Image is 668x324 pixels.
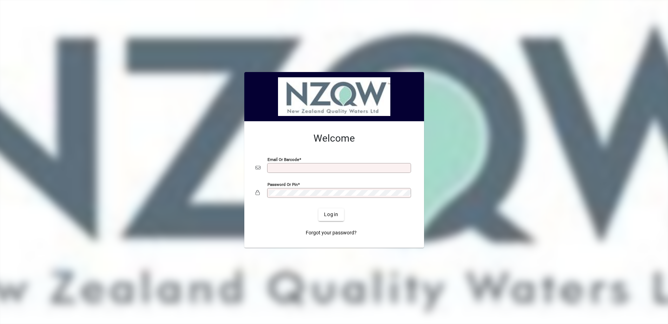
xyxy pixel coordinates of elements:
[318,208,344,221] button: Login
[303,227,359,239] a: Forgot your password?
[306,229,357,236] span: Forgot your password?
[267,157,299,162] mat-label: Email or Barcode
[256,132,413,144] h2: Welcome
[267,182,298,187] mat-label: Password or Pin
[324,211,338,218] span: Login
